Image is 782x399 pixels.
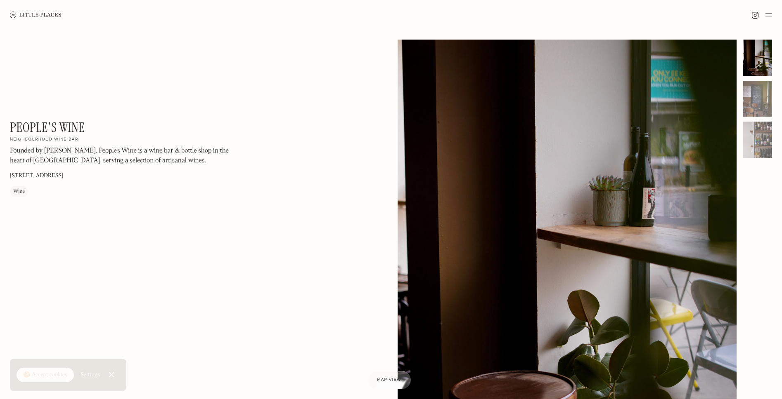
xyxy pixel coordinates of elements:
[17,368,74,383] a: 🍪 Accept cookies
[10,120,85,135] h1: People's Wine
[10,172,63,181] p: [STREET_ADDRESS]
[23,371,67,379] div: 🍪 Accept cookies
[377,378,401,382] span: Map view
[10,146,233,166] p: Founded by [PERSON_NAME], People's Wine is a wine bar & bottle shop in the heart of [GEOGRAPHIC_D...
[13,188,25,196] div: Wine
[10,137,78,143] h2: Neighbourhood wine bar
[367,371,411,389] a: Map view
[81,372,100,378] div: Settings
[103,366,120,383] a: Close Cookie Popup
[81,366,100,384] a: Settings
